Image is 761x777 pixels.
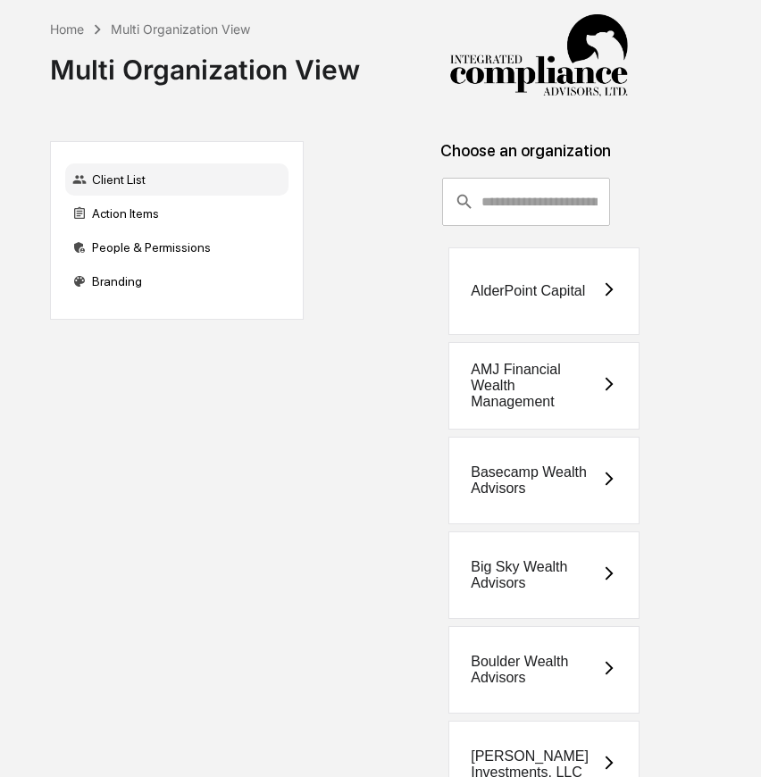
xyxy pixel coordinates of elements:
div: Home [50,21,84,37]
div: AlderPoint Capital [471,283,585,299]
div: Choose an organization [318,141,735,178]
div: Client List [65,163,289,196]
div: Multi Organization View [111,21,250,37]
div: Action Items [65,197,289,230]
div: Multi Organization View [50,39,360,86]
div: AMJ Financial Wealth Management [471,362,600,410]
div: Boulder Wealth Advisors [471,654,600,686]
img: Integrated Compliance Advisors [449,14,628,98]
div: Basecamp Wealth Advisors [471,464,600,497]
div: Branding [65,265,289,297]
div: consultant-dashboard__filter-organizations-search-bar [442,178,610,226]
div: Big Sky Wealth Advisors [471,559,600,591]
div: People & Permissions [65,231,289,263]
